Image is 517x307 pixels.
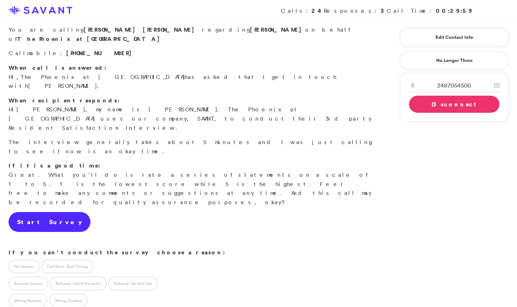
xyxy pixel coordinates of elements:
span: [PHONE_NUMBER] [66,49,135,57]
strong: The Phoenix at [GEOGRAPHIC_DATA] [17,35,163,43]
strong: 24 [312,7,324,15]
label: Refused - Do Not Call [108,277,158,290]
span: [PERSON_NAME] [143,26,198,33]
label: Refused Survey [9,277,48,290]
span: [PERSON_NAME] [28,82,97,89]
span: [PERSON_NAME] [84,26,139,33]
p: Call : [9,49,373,58]
label: Call Back - Bad Timing [41,260,93,273]
strong: If you can't conduct the survey choose a reason: [9,248,225,256]
p: Hi , my name is [PERSON_NAME]. The Phoenix at [GEOGRAPHIC_DATA] uses our company, SAVANT, to cond... [9,96,373,132]
label: No Answer [9,260,40,273]
strong: When call is answered: [9,64,106,72]
strong: If it is a good time: [9,162,100,169]
label: Refused - Didn't Know Us [50,277,106,290]
a: Edit Contact Info [409,32,500,43]
p: Great. What you'll do is rate a series of statements on a scale of 1 to 5. 1 is the lowest score ... [9,161,373,207]
strong: When recipient responds: [9,96,120,104]
strong: 3 [381,7,387,15]
p: You are calling regarding on behalf of [9,25,373,43]
span: [PERSON_NAME] [16,106,85,113]
span: The Phoenix at [GEOGRAPHIC_DATA] [21,73,184,80]
strong: [PERSON_NAME] [250,26,305,33]
a: Start Survey [9,212,90,232]
a: No Longer There [400,52,508,69]
p: Hi, has asked that I get in touch with . [9,63,373,91]
strong: 00:29:59 [436,7,473,15]
p: The interview generally takes about 5 minutes and I was just calling to see if now is an okay time. [9,138,373,156]
a: Disconnect [409,96,500,113]
span: mobile [27,49,60,57]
